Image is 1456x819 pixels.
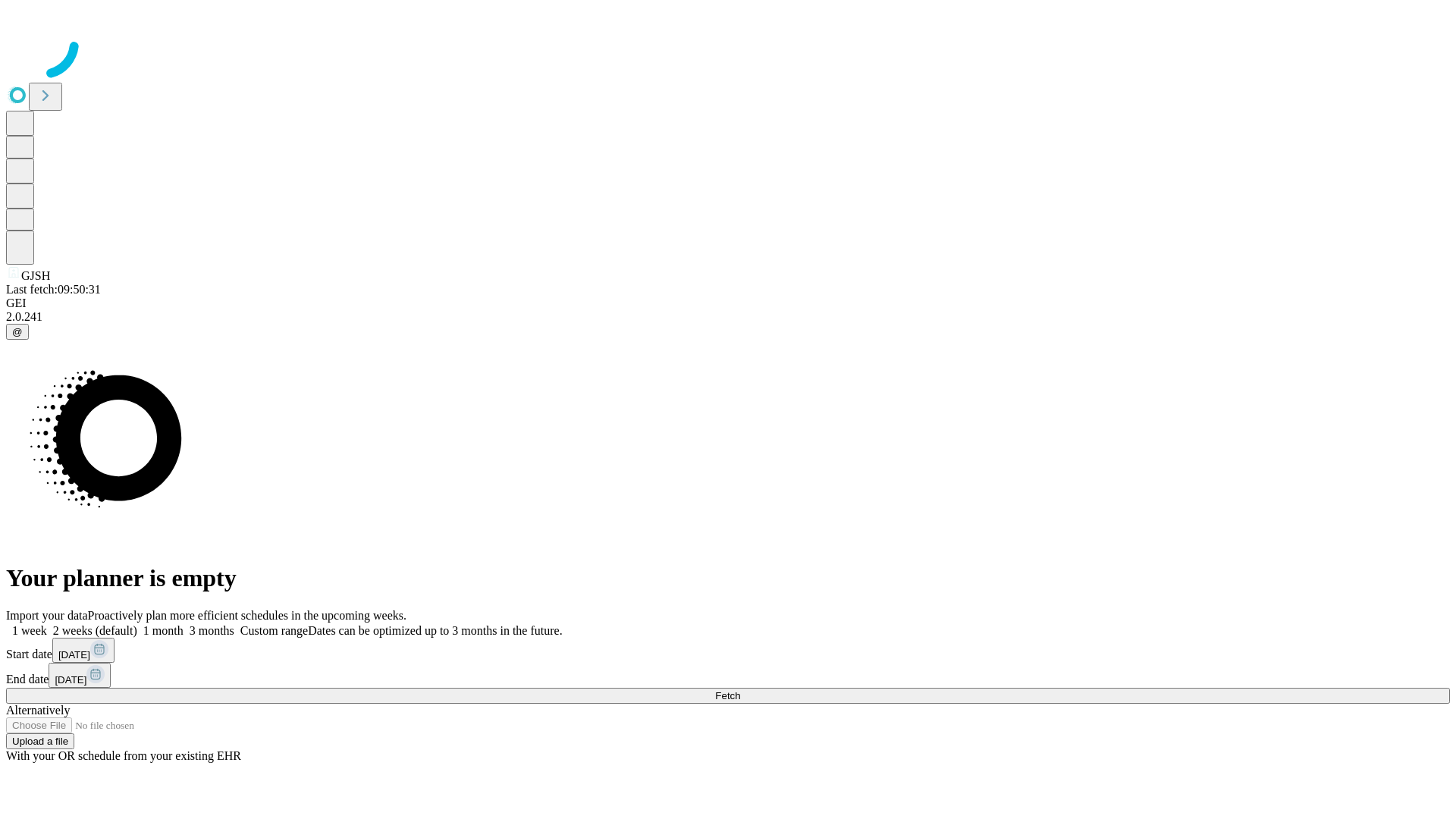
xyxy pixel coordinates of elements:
[58,649,90,661] span: [DATE]
[240,624,308,637] span: Custom range
[53,624,137,637] span: 2 weeks (default)
[12,624,47,637] span: 1 week
[6,733,74,749] button: Upload a file
[88,609,406,622] span: Proactively plan more efficient schedules in the upcoming weeks.
[190,624,234,637] span: 3 months
[6,688,1450,704] button: Fetch
[6,310,1450,324] div: 2.0.241
[143,624,184,637] span: 1 month
[6,704,70,717] span: Alternatively
[55,674,86,686] span: [DATE]
[6,663,1450,688] div: End date
[21,269,50,282] span: GJSH
[6,638,1450,663] div: Start date
[49,663,111,688] button: [DATE]
[715,690,740,701] span: Fetch
[6,564,1450,592] h1: Your planner is empty
[12,326,23,337] span: @
[6,749,241,762] span: With your OR schedule from your existing EHR
[6,297,1450,310] div: GEI
[6,324,29,340] button: @
[6,283,101,296] span: Last fetch: 09:50:31
[6,609,88,622] span: Import your data
[308,624,562,637] span: Dates can be optimized up to 3 months in the future.
[52,638,115,663] button: [DATE]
